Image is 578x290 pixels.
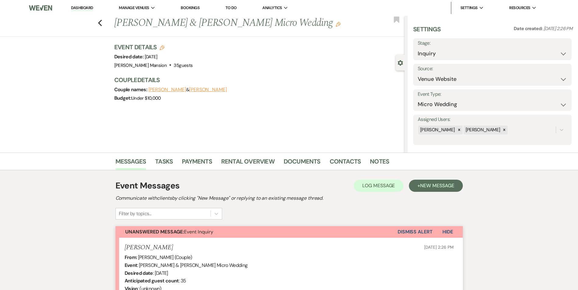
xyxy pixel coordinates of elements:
div: [PERSON_NAME] [418,126,456,134]
h5: [PERSON_NAME] [125,244,173,251]
button: Unanswered Message:Event Inquiry [115,226,398,238]
h2: Communicate with clients by clicking "New Message" or replying to an existing message thread. [115,195,463,202]
span: [DATE] [145,54,158,60]
span: Analytics [262,5,282,11]
a: Tasks [155,157,173,170]
button: [PERSON_NAME] [189,87,227,92]
span: Hide [442,229,453,235]
span: Desired date: [114,54,145,60]
span: Event Inquiry [125,229,213,235]
b: From [125,254,136,261]
button: Hide [433,226,463,238]
img: Weven Logo [29,2,52,14]
span: Manage Venues [119,5,149,11]
label: Stage: [418,39,567,48]
button: Log Message [354,180,403,192]
div: Filter by topics... [119,210,151,217]
h1: [PERSON_NAME] & [PERSON_NAME] Micro Wedding [114,16,344,30]
label: Event Type: [418,90,567,99]
span: Date created: [514,26,544,32]
span: & [148,87,227,93]
h1: Event Messages [115,179,180,192]
button: +New Message [409,180,463,192]
span: [PERSON_NAME] Mansion [114,62,167,68]
a: To Do [225,5,237,10]
span: Couple names: [114,86,148,93]
a: Rental Overview [221,157,275,170]
span: Log Message [362,182,395,189]
span: [DATE] 2:26 PM [424,244,453,250]
button: Close lead details [398,60,403,65]
h3: Couple Details [114,76,399,84]
a: Notes [370,157,389,170]
span: New Message [420,182,454,189]
h3: Settings [413,25,441,38]
b: Anticipated guest count [125,278,179,284]
label: Source: [418,64,567,73]
a: Contacts [330,157,361,170]
span: Settings [460,5,478,11]
span: Under $10,000 [131,95,161,101]
label: Assigned Users: [418,115,567,124]
button: Dismiss Alert [398,226,433,238]
button: Edit [336,21,341,27]
a: Messages [115,157,146,170]
a: Bookings [181,5,200,10]
span: [DATE] 2:26 PM [544,26,573,32]
div: [PERSON_NAME] [464,126,501,134]
h3: Event Details [114,43,193,51]
a: Dashboard [71,5,93,11]
b: Event [125,262,137,268]
a: Payments [182,157,212,170]
a: Documents [284,157,321,170]
span: 35 guests [174,62,193,68]
span: Resources [509,5,530,11]
span: Budget: [114,95,132,101]
strong: Unanswered Message: [125,229,184,235]
button: [PERSON_NAME] [148,87,186,92]
b: Desired date [125,270,153,276]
